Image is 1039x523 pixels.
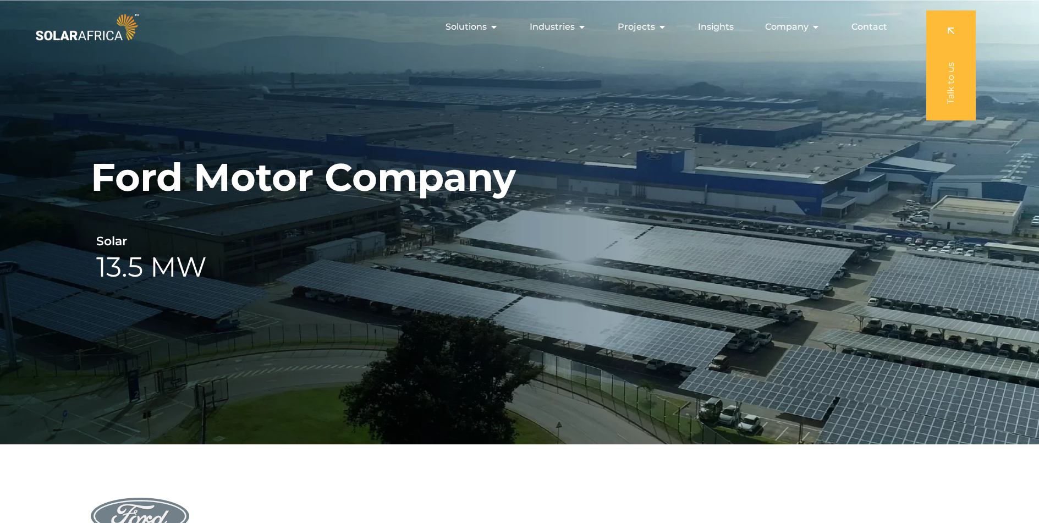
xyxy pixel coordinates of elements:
[141,16,896,38] div: Menu Toggle
[96,249,207,285] h2: 13.5 MW
[698,20,734,34] a: Insights
[96,234,127,249] h6: Solar
[765,20,809,34] span: Company
[618,20,655,34] span: Projects
[91,154,516,201] h1: Ford Motor Company
[851,20,887,34] a: Contact
[141,16,896,38] nav: Menu
[446,20,487,34] span: Solutions
[530,20,575,34] span: Industries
